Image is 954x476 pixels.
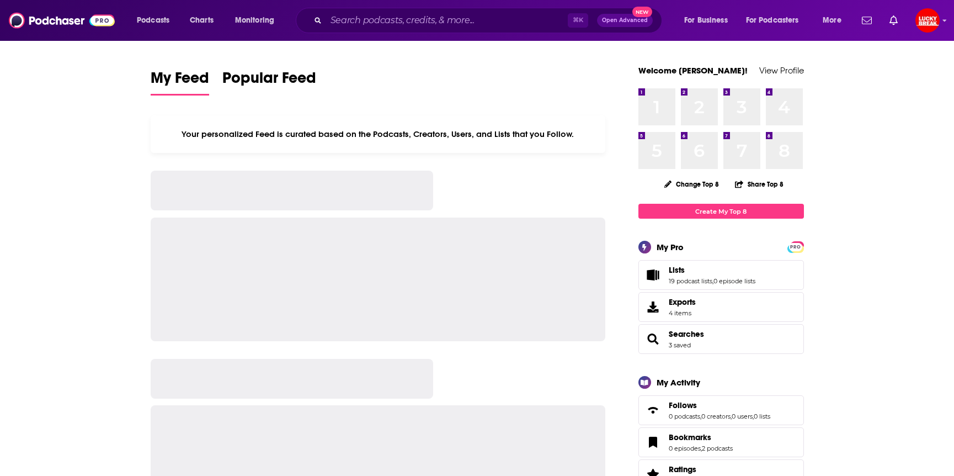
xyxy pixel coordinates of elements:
a: 19 podcast lists [669,277,712,285]
span: Podcasts [137,13,169,28]
div: Search podcasts, credits, & more... [306,8,673,33]
button: Show profile menu [915,8,940,33]
span: Exports [669,297,696,307]
button: Share Top 8 [734,173,784,195]
span: Charts [190,13,214,28]
span: New [632,7,652,17]
button: open menu [815,12,855,29]
span: , [701,445,702,452]
a: Searches [669,329,704,339]
button: open menu [129,12,184,29]
input: Search podcasts, credits, & more... [326,12,568,29]
span: Follows [638,395,804,425]
a: Ratings [669,464,733,474]
a: My Feed [151,68,209,96]
a: Follows [669,400,770,410]
a: 0 users [732,412,753,420]
a: View Profile [759,65,804,76]
span: Open Advanced [602,18,648,23]
img: User Profile [915,8,940,33]
a: Exports [638,292,804,322]
a: Popular Feed [222,68,316,96]
div: My Activity [657,377,700,388]
button: open menu [739,12,815,29]
span: Follows [669,400,697,410]
span: Exports [642,299,664,315]
button: Change Top 8 [658,177,726,191]
div: My Pro [657,242,684,252]
a: 0 lists [754,412,770,420]
span: , [731,412,732,420]
a: 0 podcasts [669,412,700,420]
span: Ratings [669,464,696,474]
a: Lists [669,265,755,275]
a: 2 podcasts [702,445,733,452]
span: More [823,13,841,28]
a: Lists [642,267,664,283]
span: For Business [684,13,728,28]
span: Lists [669,265,685,275]
a: 3 saved [669,341,691,349]
span: , [712,277,713,285]
a: Charts [183,12,220,29]
a: Searches [642,331,664,347]
span: 4 items [669,309,696,317]
div: Your personalized Feed is curated based on the Podcasts, Creators, Users, and Lists that you Follow. [151,115,606,153]
a: PRO [789,242,802,251]
span: ⌘ K [568,13,588,28]
span: Monitoring [235,13,274,28]
span: My Feed [151,68,209,94]
span: Lists [638,260,804,290]
a: Welcome [PERSON_NAME]! [638,65,748,76]
button: Open AdvancedNew [597,14,653,27]
a: Follows [642,403,664,418]
span: Searches [638,324,804,354]
img: Podchaser - Follow, Share and Rate Podcasts [9,10,115,31]
a: Bookmarks [669,432,733,442]
span: , [753,412,754,420]
span: Bookmarks [638,427,804,457]
button: open menu [227,12,289,29]
span: Bookmarks [669,432,711,442]
button: open menu [676,12,742,29]
a: Create My Top 8 [638,204,804,219]
span: Popular Feed [222,68,316,94]
span: For Podcasters [746,13,799,28]
a: Bookmarks [642,435,664,450]
span: Logged in as annagregory [915,8,940,33]
a: 0 episodes [669,445,701,452]
a: Show notifications dropdown [857,11,876,30]
span: , [700,412,701,420]
a: 0 creators [701,412,731,420]
a: 0 episode lists [713,277,755,285]
span: PRO [789,243,802,251]
a: Show notifications dropdown [885,11,902,30]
